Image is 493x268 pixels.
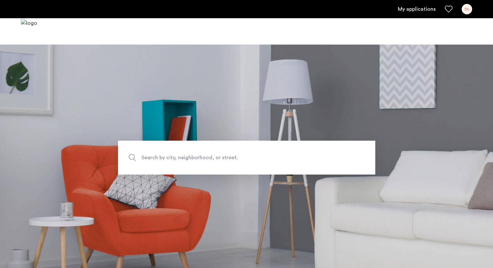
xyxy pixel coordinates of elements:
img: logo [21,19,37,44]
span: Search by city, neighborhood, or street. [142,153,321,162]
a: Cazamio logo [21,19,37,44]
a: My application [398,5,436,13]
a: Favorites [445,5,453,13]
div: DL [462,4,472,14]
input: Apartment Search [118,141,375,175]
